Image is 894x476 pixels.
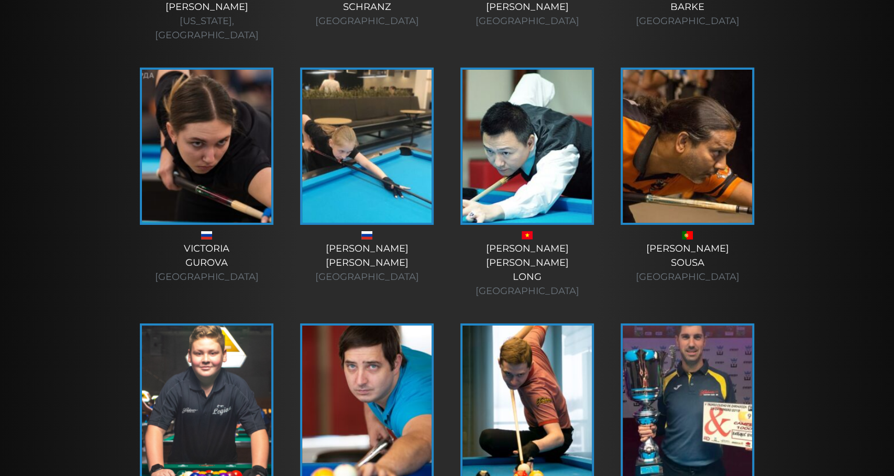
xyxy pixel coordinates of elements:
div: [US_STATE], [GEOGRAPHIC_DATA] [137,14,277,42]
img: Alexandra-Dzuskaeva4-e1601304593812-225x320.jpg [302,70,432,223]
div: [PERSON_NAME] Sousa [618,242,757,284]
a: [PERSON_NAME][PERSON_NAME]Long [GEOGRAPHIC_DATA] [458,68,597,298]
div: [GEOGRAPHIC_DATA] [458,14,597,28]
div: [PERSON_NAME] [PERSON_NAME] Long [458,242,597,298]
div: [GEOGRAPHIC_DATA] [618,270,757,284]
div: [GEOGRAPHIC_DATA] [137,270,277,284]
img: phuc-long-1-225x320.jpg [462,70,592,223]
div: [PERSON_NAME] [PERSON_NAME] [297,242,437,284]
div: Victoria Gurova [137,242,277,284]
img: victoria-gurova-225x320.jpg [142,70,271,223]
div: [GEOGRAPHIC_DATA] [618,14,757,28]
div: [GEOGRAPHIC_DATA] [297,14,437,28]
a: [PERSON_NAME][PERSON_NAME] [GEOGRAPHIC_DATA] [297,68,437,284]
a: [PERSON_NAME]Sousa [GEOGRAPHIC_DATA] [618,68,757,284]
img: cesar-picture-2-225x320.jpg [623,70,752,223]
div: [GEOGRAPHIC_DATA] [458,284,597,298]
div: [GEOGRAPHIC_DATA] [297,270,437,284]
a: VictoriaGurova [GEOGRAPHIC_DATA] [137,68,277,284]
